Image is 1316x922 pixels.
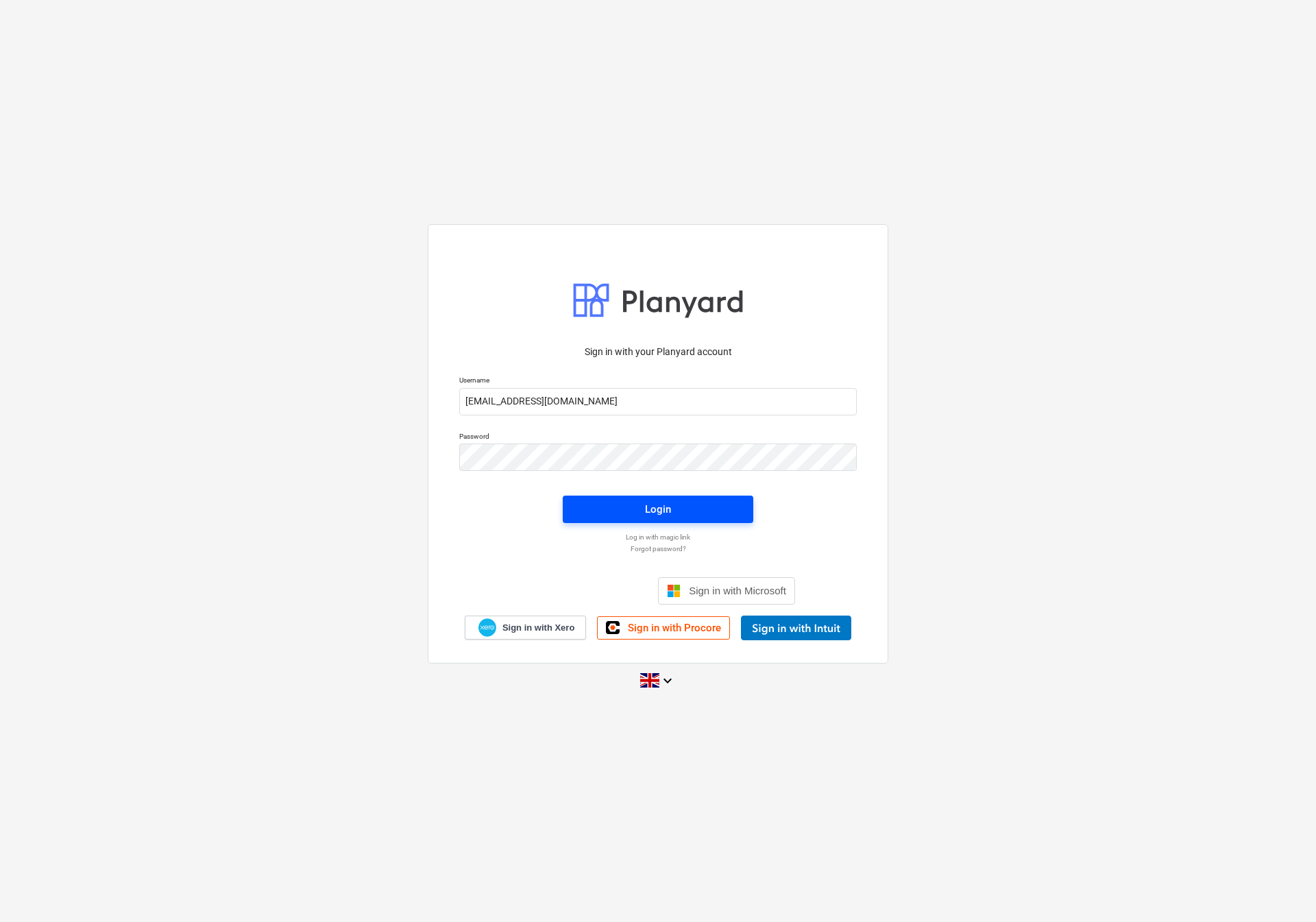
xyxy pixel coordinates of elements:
[459,432,857,444] p: Password
[645,500,671,518] div: Login
[659,672,676,689] i: keyboard_arrow_down
[514,576,654,606] iframe: Sign in with Google Button
[563,496,753,523] button: Login
[452,533,864,542] a: Log in with magic link
[689,585,786,596] span: Sign in with Microsoft
[502,622,574,634] span: Sign in with Xero
[628,622,721,634] span: Sign in with Procore
[459,376,857,387] p: Username
[478,618,496,637] img: Xero logo
[459,345,857,359] p: Sign in with your Planyard account
[667,584,681,598] img: Microsoft logo
[452,544,864,553] a: Forgot password?
[459,388,857,415] input: Username
[597,616,730,640] a: Sign in with Procore
[465,616,587,640] a: Sign in with Xero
